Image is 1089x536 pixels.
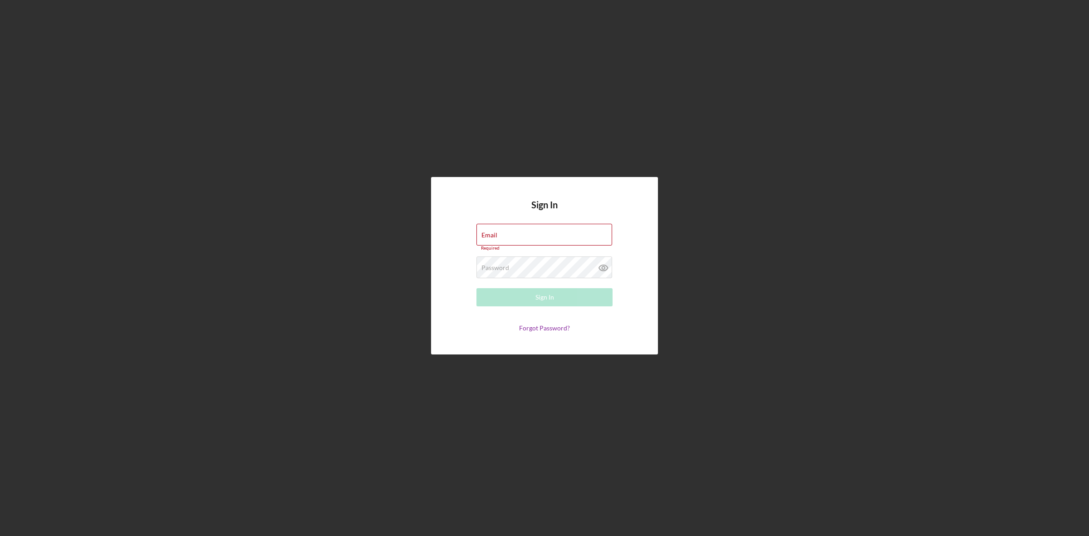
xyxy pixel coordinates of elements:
label: Email [481,231,497,239]
div: Required [476,246,613,251]
button: Sign In [476,288,613,306]
h4: Sign In [531,200,558,224]
label: Password [481,264,509,271]
div: Sign In [535,288,554,306]
a: Forgot Password? [519,324,570,332]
